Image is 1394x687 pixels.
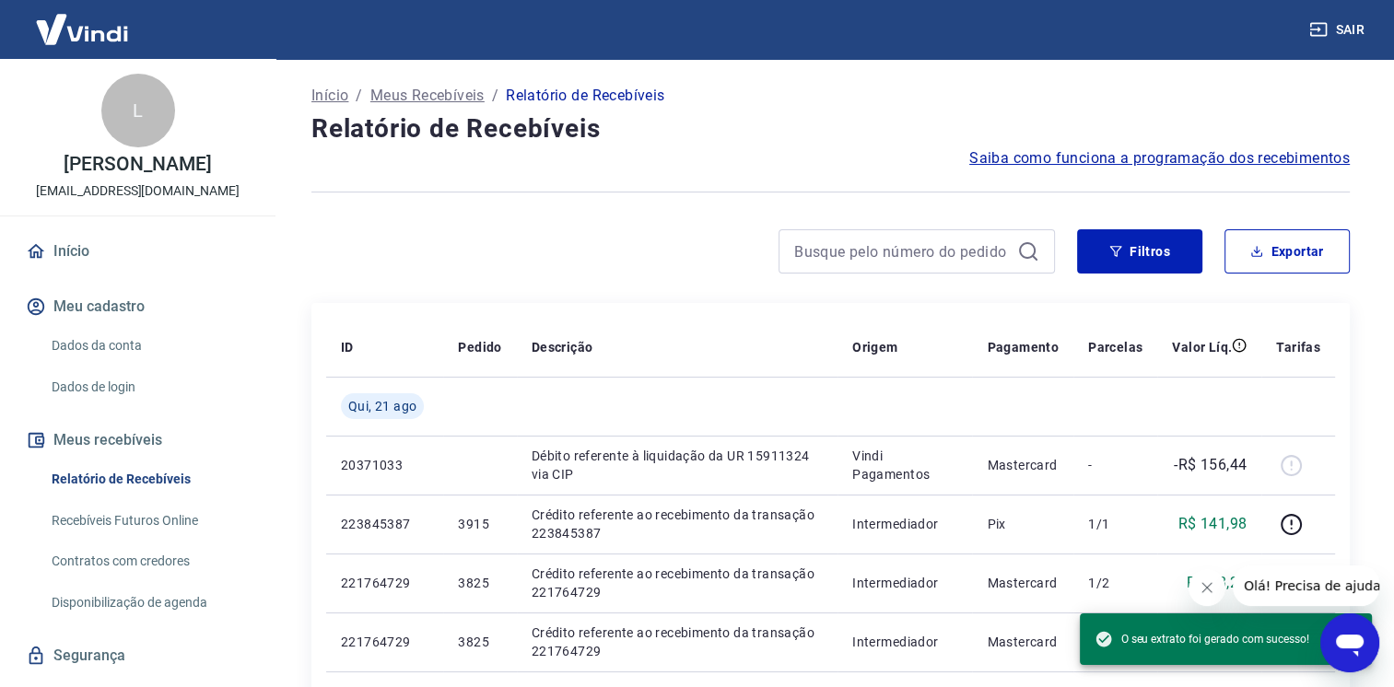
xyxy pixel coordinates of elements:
[311,85,348,107] a: Início
[969,147,1350,169] a: Saiba como funciona a programação dos recebimentos
[794,238,1010,265] input: Busque pelo número do pedido
[44,542,253,580] a: Contratos com credores
[64,155,211,174] p: [PERSON_NAME]
[852,633,957,651] p: Intermediador
[987,633,1059,651] p: Mastercard
[1174,454,1247,476] p: -R$ 156,44
[506,85,664,107] p: Relatório de Recebíveis
[44,502,253,540] a: Recebíveis Futuros Online
[36,181,240,201] p: [EMAIL_ADDRESS][DOMAIN_NAME]
[1233,565,1379,606] iframe: Mensagem da empresa
[532,338,593,356] p: Descrição
[44,327,253,365] a: Dados da conta
[44,460,253,498] a: Relatório de Recebíveis
[1088,515,1142,533] p: 1/1
[987,515,1059,533] p: Pix
[458,515,501,533] p: 3915
[852,574,957,592] p: Intermediador
[852,515,957,533] p: Intermediador
[311,111,1350,147] h4: Relatório de Recebíveis
[532,447,823,483] p: Débito referente à liquidação da UR 15911324 via CIP
[1189,569,1225,606] iframe: Fechar mensagem
[22,286,253,327] button: Meu cadastro
[22,1,142,57] img: Vindi
[532,565,823,601] p: Crédito referente ao recebimento da transação 221764729
[101,74,175,147] div: L
[11,13,155,28] span: Olá! Precisa de ajuda?
[1320,613,1379,672] iframe: Botão para abrir a janela de mensagens
[22,231,253,272] a: Início
[987,338,1059,356] p: Pagamento
[1095,630,1309,648] span: O seu extrato foi gerado com sucesso!
[1224,229,1350,274] button: Exportar
[44,368,253,406] a: Dados de login
[1187,572,1247,594] p: R$ 78,22
[341,456,428,474] p: 20371033
[341,515,428,533] p: 223845387
[852,447,957,483] p: Vindi Pagamentos
[532,623,823,660] p: Crédito referente ao recebimento da transação 221764729
[1178,513,1248,535] p: R$ 141,98
[852,338,897,356] p: Origem
[1088,456,1142,474] p: -
[341,338,354,356] p: ID
[1276,338,1320,356] p: Tarifas
[22,420,253,460] button: Meus recebíveis
[370,85,485,107] a: Meus Recebíveis
[1306,13,1372,47] button: Sair
[44,584,253,622] a: Disponibilização de agenda
[1088,338,1142,356] p: Parcelas
[22,635,253,676] a: Segurança
[1077,229,1202,274] button: Filtros
[458,574,501,592] p: 3825
[458,633,501,651] p: 3825
[987,456,1059,474] p: Mastercard
[458,338,501,356] p: Pedido
[492,85,498,107] p: /
[341,574,428,592] p: 221764729
[348,397,416,415] span: Qui, 21 ago
[532,506,823,542] p: Crédito referente ao recebimento da transação 223845387
[1088,574,1142,592] p: 1/2
[356,85,362,107] p: /
[341,633,428,651] p: 221764729
[987,574,1059,592] p: Mastercard
[1172,338,1232,356] p: Valor Líq.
